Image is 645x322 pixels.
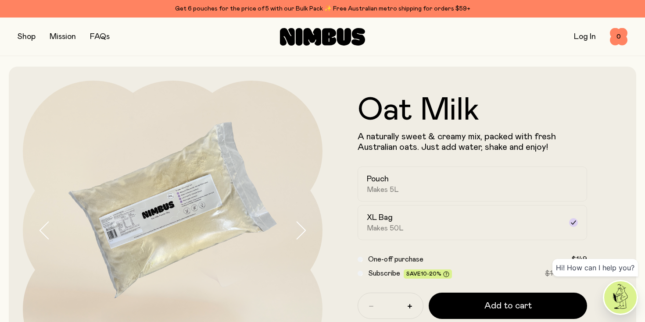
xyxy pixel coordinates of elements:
[545,270,561,277] span: $149
[421,271,441,276] span: 10-20%
[368,270,400,277] span: Subscribe
[367,185,399,194] span: Makes 5L
[367,174,389,184] h2: Pouch
[358,131,587,152] p: A naturally sweet & creamy mix, packed with fresh Australian oats. Just add water, shake and enjoy!
[18,4,627,14] div: Get 6 pouches for the price of 5 with our Bulk Pack ✨ Free Australian metro shipping for orders $59+
[90,33,110,41] a: FAQs
[552,259,638,276] div: Hi! How can I help you?
[604,281,637,314] img: agent
[367,224,404,233] span: Makes 50L
[367,212,393,223] h2: XL Bag
[571,256,587,263] span: $149
[406,271,449,278] span: Save
[368,256,423,263] span: One-off purchase
[574,33,596,41] a: Log In
[358,95,587,126] h1: Oat Milk
[610,28,627,46] button: 0
[429,293,587,319] button: Add to cart
[484,300,532,312] span: Add to cart
[50,33,76,41] a: Mission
